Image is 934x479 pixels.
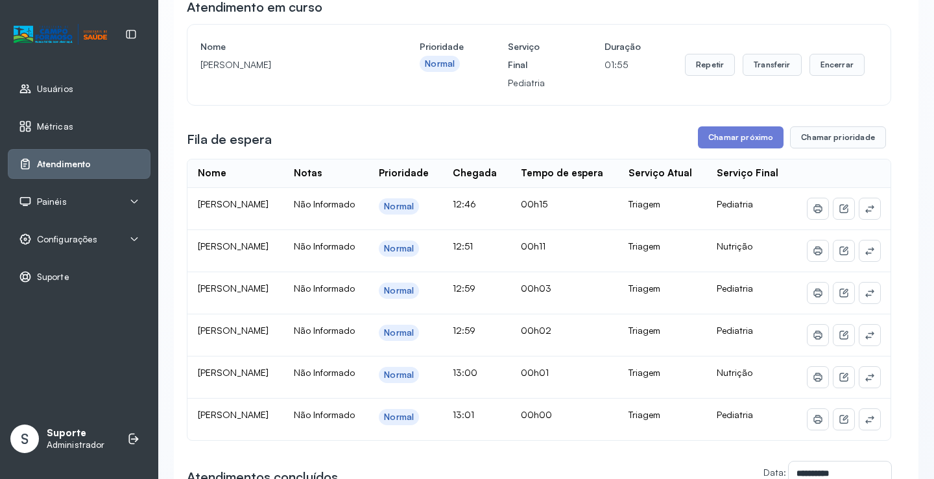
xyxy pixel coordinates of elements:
[37,196,67,207] span: Painéis
[384,201,414,212] div: Normal
[294,325,355,336] span: Não Informado
[384,243,414,254] div: Normal
[685,54,735,76] button: Repetir
[521,240,545,251] span: 00h11
[698,126,784,148] button: Chamar próximo
[37,234,97,245] span: Configurações
[37,159,91,170] span: Atendimento
[198,367,269,378] span: [PERSON_NAME]
[420,38,464,56] h4: Prioridade
[294,167,322,180] div: Notas
[47,427,104,439] p: Suporte
[384,369,414,380] div: Normal
[453,240,473,251] span: 12:51
[521,409,552,420] span: 00h00
[384,327,414,338] div: Normal
[425,58,455,69] div: Normal
[294,198,355,209] span: Não Informado
[294,283,355,294] span: Não Informado
[717,283,753,294] span: Pediatria
[198,325,269,336] span: [PERSON_NAME]
[809,54,865,76] button: Encerrar
[763,467,786,478] label: Data:
[187,130,272,148] h3: Fila de espera
[717,409,753,420] span: Pediatria
[384,412,414,423] div: Normal
[521,325,551,336] span: 00h02
[198,167,226,180] div: Nome
[294,409,355,420] span: Não Informado
[37,84,73,95] span: Usuários
[453,325,475,336] span: 12:59
[198,409,269,420] span: [PERSON_NAME]
[379,167,429,180] div: Prioridade
[521,367,549,378] span: 00h01
[508,74,560,92] p: Pediatria
[453,409,474,420] span: 13:01
[19,82,139,95] a: Usuários
[453,167,497,180] div: Chegada
[629,325,696,336] div: Triagem
[14,24,107,45] img: Logotipo do estabelecimento
[200,56,376,74] p: [PERSON_NAME]
[717,198,753,209] span: Pediatria
[605,38,641,56] h4: Duração
[521,198,547,209] span: 00h15
[19,120,139,133] a: Métricas
[384,285,414,296] div: Normal
[717,167,778,180] div: Serviço Final
[19,158,139,170] a: Atendimento
[717,325,753,336] span: Pediatria
[629,367,696,379] div: Triagem
[198,198,269,209] span: [PERSON_NAME]
[198,283,269,294] span: [PERSON_NAME]
[629,167,692,180] div: Serviço Atual
[294,367,355,378] span: Não Informado
[605,56,641,74] p: 01:55
[453,367,477,378] span: 13:00
[790,126,886,148] button: Chamar prioridade
[717,367,752,378] span: Nutrição
[200,38,376,56] h4: Nome
[294,240,355,251] span: Não Informado
[629,283,696,294] div: Triagem
[521,283,551,294] span: 00h03
[521,167,603,180] div: Tempo de espera
[37,121,73,132] span: Métricas
[198,240,269,251] span: [PERSON_NAME]
[37,272,69,283] span: Suporte
[508,38,560,74] h4: Serviço Final
[629,198,696,210] div: Triagem
[453,283,475,294] span: 12:59
[629,240,696,252] div: Triagem
[743,54,802,76] button: Transferir
[629,409,696,421] div: Triagem
[717,240,752,251] span: Nutrição
[453,198,476,209] span: 12:46
[47,439,104,450] p: Administrador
